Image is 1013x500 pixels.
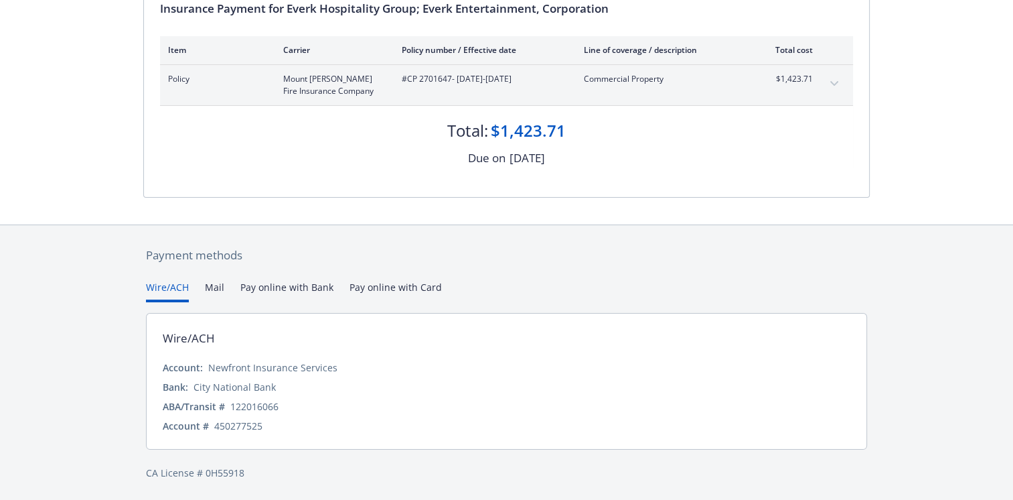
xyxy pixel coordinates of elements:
[163,330,215,347] div: Wire/ACH
[205,280,224,302] button: Mail
[447,119,488,142] div: Total:
[230,399,279,414] div: 122016066
[163,380,188,394] div: Bank:
[491,119,566,142] div: $1,423.71
[208,361,337,375] div: Newfront Insurance Services
[349,280,442,302] button: Pay online with Card
[283,44,380,56] div: Carrier
[168,73,262,85] span: Policy
[402,73,562,85] span: #CP 2701647 - [DATE]-[DATE]
[168,44,262,56] div: Item
[146,466,867,480] div: CA License # 0H55918
[163,361,203,375] div: Account:
[146,247,867,264] div: Payment methods
[193,380,276,394] div: City National Bank
[163,399,225,414] div: ABA/Transit #
[824,73,845,95] button: expand content
[468,149,505,167] div: Due on
[283,73,380,97] span: Mount [PERSON_NAME] Fire Insurance Company
[240,280,333,302] button: Pay online with Bank
[584,73,741,85] span: Commercial Property
[146,280,189,302] button: Wire/ACH
[163,419,209,433] div: Account #
[214,419,262,433] div: 450277525
[402,44,562,56] div: Policy number / Effective date
[584,44,741,56] div: Line of coverage / description
[763,44,813,56] div: Total cost
[510,149,545,167] div: [DATE]
[160,65,853,105] div: PolicyMount [PERSON_NAME] Fire Insurance Company#CP 2701647- [DATE]-[DATE]Commercial Property$1,4...
[763,73,813,85] span: $1,423.71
